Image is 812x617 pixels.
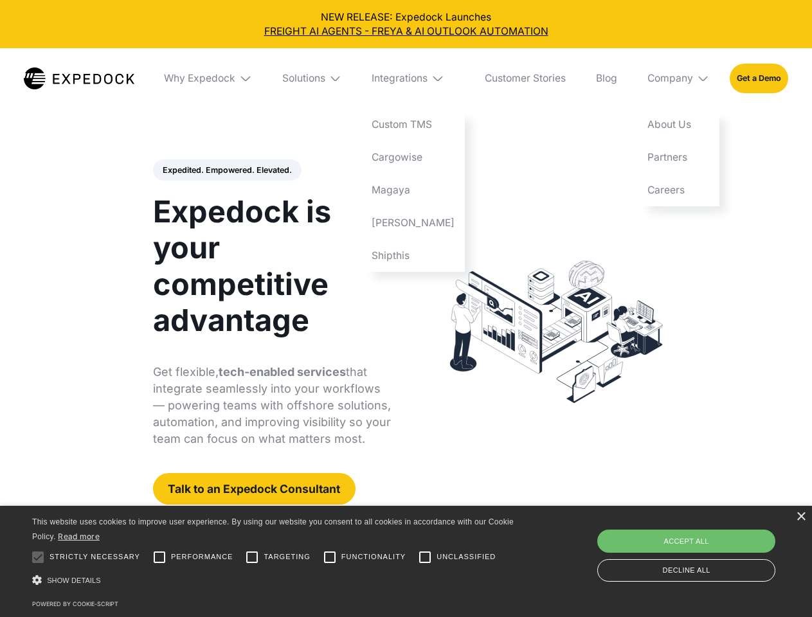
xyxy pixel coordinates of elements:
span: This website uses cookies to improve user experience. By using our website you consent to all coo... [32,517,514,541]
span: Targeting [264,551,310,562]
span: Performance [171,551,233,562]
div: Why Expedock [154,48,262,109]
a: Careers [637,174,719,206]
a: Blog [586,48,627,109]
div: Integrations [362,48,465,109]
a: Customer Stories [474,48,575,109]
div: Company [637,48,719,109]
span: Unclassified [437,551,496,562]
a: Magaya [362,174,465,206]
nav: Company [637,109,719,206]
h1: Expedock is your competitive advantage [153,193,392,338]
a: Shipthis [362,239,465,272]
a: Custom TMS [362,109,465,141]
iframe: Chat Widget [598,478,812,617]
a: Talk to an Expedock Consultant [153,473,356,505]
a: Read more [58,532,100,541]
nav: Integrations [362,109,465,272]
span: Functionality [341,551,406,562]
div: Why Expedock [164,72,235,85]
div: Solutions [272,48,352,109]
div: Solutions [282,72,325,85]
div: NEW RELEASE: Expedock Launches [10,10,802,39]
a: Cargowise [362,141,465,174]
a: About Us [637,109,719,141]
div: Company [647,72,693,85]
span: Show details [47,577,101,584]
span: Strictly necessary [50,551,140,562]
a: [PERSON_NAME] [362,206,465,239]
a: Powered by cookie-script [32,600,118,607]
div: Show details [32,572,518,589]
strong: tech-enabled services [219,365,346,379]
p: Get flexible, that integrate seamlessly into your workflows — powering teams with offshore soluti... [153,364,392,447]
div: Integrations [372,72,428,85]
a: FREIGHT AI AGENTS - FREYA & AI OUTLOOK AUTOMATION [10,24,802,39]
a: Partners [637,141,719,174]
a: Get a Demo [730,64,788,93]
